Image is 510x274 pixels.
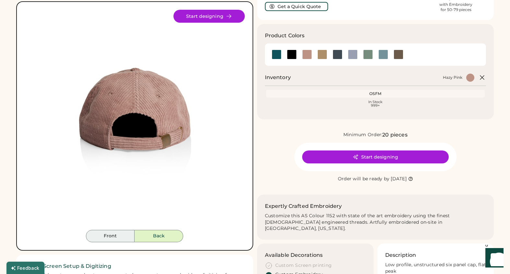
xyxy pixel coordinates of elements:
div: 1152 Style Image [25,10,245,230]
div: OSFM [267,91,484,96]
h3: Description [385,251,416,259]
div: Hazy Pink [443,75,462,80]
button: Get a Quick Quote [265,2,328,11]
h2: Expertly Crafted Embroidery [265,202,342,210]
img: 1152 - Hazy Pink Back Image [25,10,245,230]
div: with Embroidery for 50-79 pieces [439,2,472,12]
button: Start designing [173,10,245,23]
button: Front [86,230,135,242]
h2: Inventory [265,74,291,81]
div: In Stock 999+ [267,100,484,107]
h3: Product Colors [265,32,305,40]
button: Back [135,230,183,242]
div: 20 pieces [382,131,407,139]
h3: Available Decorations [265,251,323,259]
h2: ✓ Free Screen Setup & Digitizing [24,262,245,270]
iframe: Front Chat [479,245,507,273]
div: Minimum Order: [343,132,383,138]
div: [DATE] [391,176,407,182]
button: Start designing [302,150,449,163]
div: Order will be ready by [338,176,390,182]
div: Customize this AS Colour 1152 with state of the art embroidery using the finest [DEMOGRAPHIC_DATA... [265,213,486,232]
div: Custom Screen printing [275,262,332,269]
